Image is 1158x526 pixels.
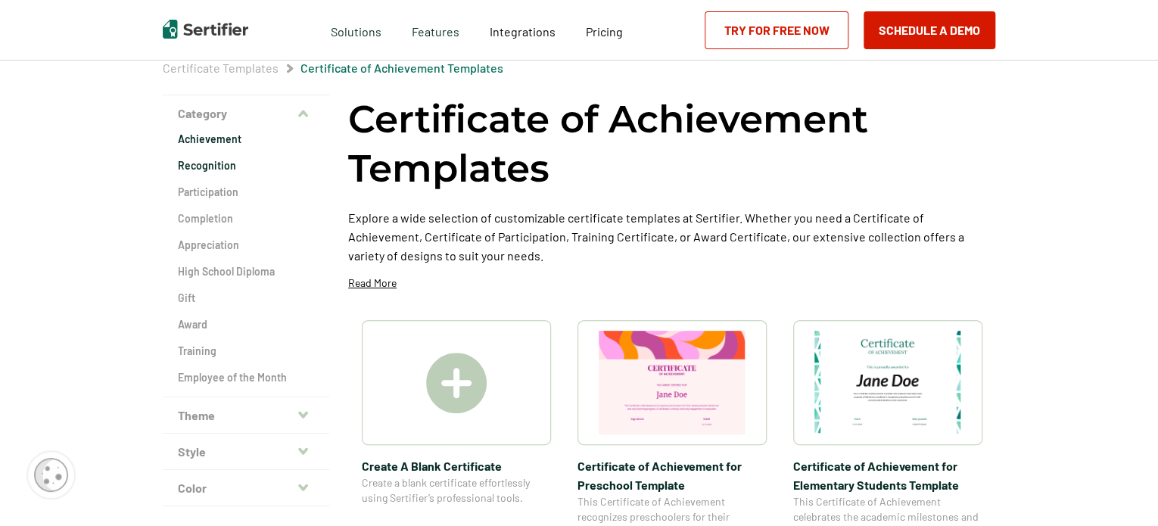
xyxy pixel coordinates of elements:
[490,24,556,39] span: Integrations
[163,434,329,470] button: Style
[178,185,314,200] a: Participation
[178,158,314,173] a: Recognition
[793,456,982,494] span: Certificate of Achievement for Elementary Students Template
[34,458,68,492] img: Cookie Popup Icon
[163,61,503,76] div: Breadcrumb
[362,475,551,506] span: Create a blank certificate effortlessly using Sertifier’s professional tools.
[586,20,623,39] a: Pricing
[163,20,248,39] img: Sertifier | Digital Credentialing Platform
[300,61,503,76] span: Certificate of Achievement Templates
[163,95,329,132] button: Category
[705,11,848,49] a: Try for Free Now
[163,470,329,506] button: Color
[178,344,314,359] a: Training
[163,132,329,397] div: Category
[348,275,397,291] p: Read More
[178,291,314,306] a: Gift
[178,132,314,147] a: Achievement
[300,61,503,75] a: Certificate of Achievement Templates
[348,95,995,193] h1: Certificate of Achievement Templates
[331,20,381,39] span: Solutions
[1082,453,1158,526] iframe: Chat Widget
[864,11,995,49] button: Schedule a Demo
[426,353,487,413] img: Create A Blank Certificate
[362,456,551,475] span: Create A Blank Certificate
[178,264,314,279] a: High School Diploma
[599,331,746,434] img: Certificate of Achievement for Preschool Template
[586,24,623,39] span: Pricing
[178,370,314,385] a: Employee of the Month
[577,456,767,494] span: Certificate of Achievement for Preschool Template
[163,397,329,434] button: Theme
[490,20,556,39] a: Integrations
[163,61,279,76] span: Certificate Templates
[163,61,279,75] a: Certificate Templates
[178,317,314,332] a: Award
[348,208,995,265] p: Explore a wide selection of customizable certificate templates at Sertifier. Whether you need a C...
[814,331,961,434] img: Certificate of Achievement for Elementary Students Template
[178,238,314,253] a: Appreciation
[412,20,459,39] span: Features
[178,211,314,226] a: Completion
